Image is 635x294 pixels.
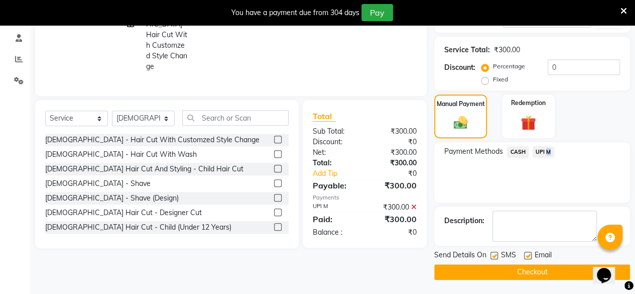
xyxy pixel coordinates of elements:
iframe: chat widget [593,254,625,284]
div: Description: [444,216,484,226]
div: [DEMOGRAPHIC_DATA] Hair Cut And Styling - Child Hair Cut [45,164,243,174]
div: ₹300.00 [364,147,424,158]
span: Total [313,111,336,122]
div: ₹300.00 [364,126,424,137]
label: Fixed [493,75,508,84]
div: Total: [305,158,365,168]
span: SMS [501,250,516,262]
span: Payment Methods [444,146,503,157]
div: ₹0 [374,168,424,179]
div: Balance : [305,227,365,238]
label: Redemption [511,99,546,108]
div: [DEMOGRAPHIC_DATA] Hair Cut - Child (Under 12 Years) [45,222,231,233]
div: ₹300.00 [494,45,520,55]
div: Net: [305,147,365,158]
span: Send Details On [434,250,486,262]
a: Add Tip [305,168,374,179]
div: [DEMOGRAPHIC_DATA] - Hair Cut With Wash [45,149,197,160]
div: You have a payment due from 304 days [231,8,359,18]
div: Discount: [305,137,365,147]
div: [DEMOGRAPHIC_DATA] Hair Cut - Designer Cut [45,208,202,218]
button: Checkout [434,264,630,280]
label: Manual Payment [437,100,485,109]
span: Email [535,250,552,262]
div: Payments [313,193,417,202]
span: CASH [507,146,529,158]
div: ₹300.00 [364,202,424,213]
div: Service Total: [444,45,490,55]
div: ₹300.00 [364,213,424,225]
img: _cash.svg [449,115,472,131]
img: _gift.svg [516,114,541,132]
input: Search or Scan [182,110,289,126]
div: UPI M [305,202,365,213]
div: ₹300.00 [364,179,424,191]
div: [DEMOGRAPHIC_DATA] - Hair Cut With Customzed Style Change [45,135,260,145]
div: ₹0 [364,137,424,147]
div: Discount: [444,62,475,73]
label: Percentage [493,62,525,71]
span: UPI M [533,146,554,158]
div: Sub Total: [305,126,365,137]
div: ₹300.00 [364,158,424,168]
div: ₹0 [364,227,424,238]
button: Pay [361,4,393,21]
div: [DEMOGRAPHIC_DATA] - Shave (Design) [45,193,179,204]
div: Paid: [305,213,365,225]
div: [DEMOGRAPHIC_DATA] - Shave [45,178,151,189]
div: Payable: [305,179,365,191]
